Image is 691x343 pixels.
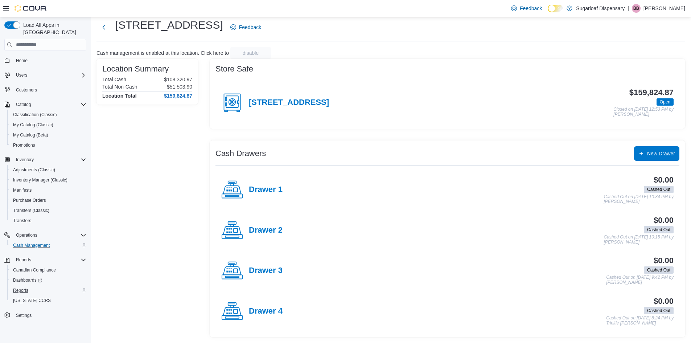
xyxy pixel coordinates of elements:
[13,187,32,193] span: Manifests
[10,141,86,150] span: Promotions
[604,195,674,204] p: Cashed Out on [DATE] 10:34 PM by [PERSON_NAME]
[13,142,35,148] span: Promotions
[13,197,46,203] span: Purchase Orders
[13,71,30,79] button: Users
[13,71,86,79] span: Users
[13,112,57,118] span: Classification (Classic)
[576,4,625,13] p: Sugarloaf Dispensary
[7,285,89,295] button: Reports
[102,65,169,73] h3: Location Summary
[10,206,52,215] a: Transfers (Classic)
[13,277,42,283] span: Dashboards
[10,286,86,295] span: Reports
[644,266,674,274] span: Cashed Out
[16,58,28,64] span: Home
[7,265,89,275] button: Canadian Compliance
[96,50,229,56] p: Cash management is enabled at this location. Click here to
[20,21,86,36] span: Load All Apps in [GEOGRAPHIC_DATA]
[7,140,89,150] button: Promotions
[227,20,264,34] a: Feedback
[13,177,67,183] span: Inventory Manager (Classic)
[613,107,674,117] p: Closed on [DATE] 12:53 PM by [PERSON_NAME]
[16,257,31,263] span: Reports
[13,256,34,264] button: Reports
[1,310,89,320] button: Settings
[96,20,111,34] button: Next
[13,208,49,213] span: Transfers (Classic)
[644,186,674,193] span: Cashed Out
[634,146,679,161] button: New Drawer
[10,110,60,119] a: Classification (Classic)
[629,88,674,97] h3: $159,824.87
[10,196,49,205] a: Purchase Orders
[10,121,56,129] a: My Catalog (Classic)
[13,311,86,320] span: Settings
[10,196,86,205] span: Purchase Orders
[632,4,641,13] div: Brandon Bade
[7,185,89,195] button: Manifests
[13,100,34,109] button: Catalog
[10,176,86,184] span: Inventory Manager (Classic)
[548,5,563,12] input: Dark Mode
[13,218,31,224] span: Transfers
[10,286,31,295] a: Reports
[7,195,89,205] button: Purchase Orders
[10,216,86,225] span: Transfers
[249,307,283,316] h4: Drawer 4
[1,99,89,110] button: Catalog
[115,18,223,32] h1: [STREET_ADDRESS]
[249,98,329,107] h4: [STREET_ADDRESS]
[508,1,545,16] a: Feedback
[13,287,28,293] span: Reports
[647,186,670,193] span: Cashed Out
[13,298,51,303] span: [US_STATE] CCRS
[657,98,674,106] span: Open
[10,266,86,274] span: Canadian Compliance
[102,77,126,82] h6: Total Cash
[7,295,89,306] button: [US_STATE] CCRS
[606,275,674,285] p: Cashed Out on [DATE] 9:42 PM by [PERSON_NAME]
[13,122,53,128] span: My Catalog (Classic)
[1,255,89,265] button: Reports
[10,166,86,174] span: Adjustments (Classic)
[10,141,38,150] a: Promotions
[10,276,45,285] a: Dashboards
[10,176,70,184] a: Inventory Manager (Classic)
[13,231,86,240] span: Operations
[10,216,34,225] a: Transfers
[10,110,86,119] span: Classification (Classic)
[16,157,34,163] span: Inventory
[647,307,670,314] span: Cashed Out
[604,235,674,245] p: Cashed Out on [DATE] 10:15 PM by [PERSON_NAME]
[230,47,271,59] button: disable
[10,276,86,285] span: Dashboards
[249,185,283,195] h4: Drawer 1
[7,205,89,216] button: Transfers (Classic)
[13,167,55,173] span: Adjustments (Classic)
[13,56,86,65] span: Home
[16,102,31,107] span: Catalog
[7,165,89,175] button: Adjustments (Classic)
[654,176,674,184] h3: $0.00
[13,155,86,164] span: Inventory
[15,5,47,12] img: Cova
[1,70,89,80] button: Users
[215,149,266,158] h3: Cash Drawers
[520,5,542,12] span: Feedback
[654,297,674,306] h3: $0.00
[644,307,674,314] span: Cashed Out
[13,231,40,240] button: Operations
[643,4,685,13] p: [PERSON_NAME]
[1,85,89,95] button: Customers
[102,93,137,99] h4: Location Total
[13,155,37,164] button: Inventory
[628,4,629,13] p: |
[10,241,86,250] span: Cash Management
[10,131,86,139] span: My Catalog (Beta)
[102,84,137,90] h6: Total Non-Cash
[13,242,50,248] span: Cash Management
[633,4,639,13] span: BB
[239,24,261,31] span: Feedback
[10,121,86,129] span: My Catalog (Classic)
[7,110,89,120] button: Classification (Classic)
